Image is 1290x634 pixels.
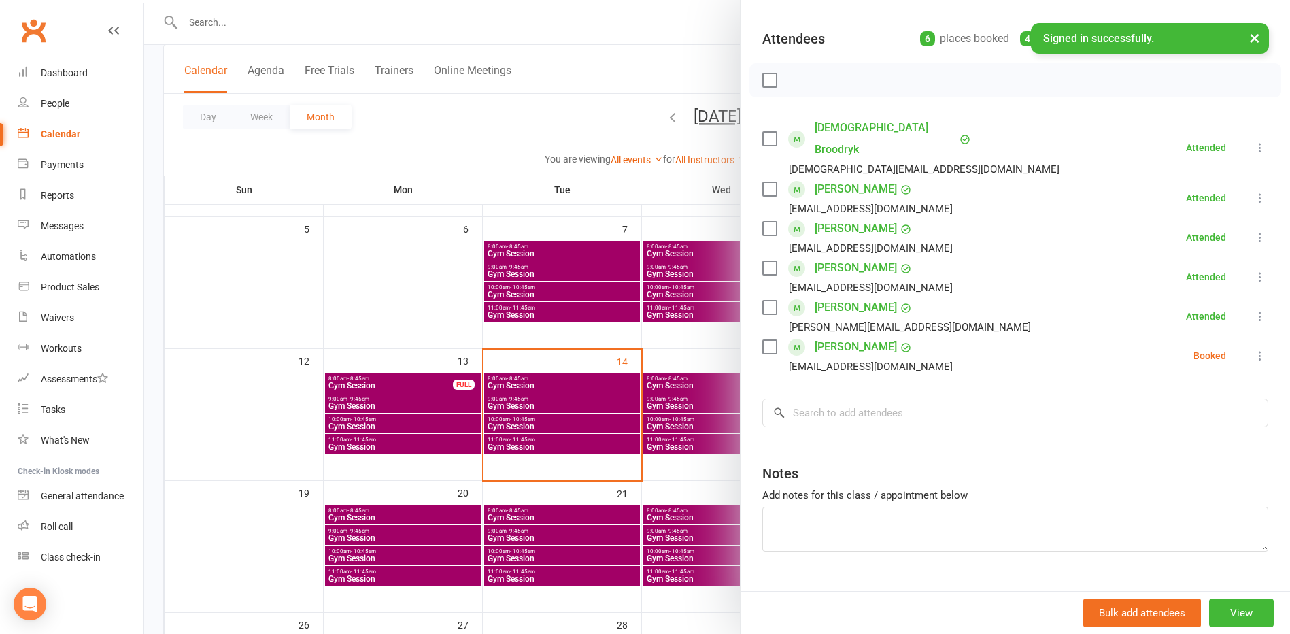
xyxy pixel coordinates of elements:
[41,312,74,323] div: Waivers
[41,521,73,532] div: Roll call
[18,333,143,364] a: Workouts
[18,58,143,88] a: Dashboard
[815,297,897,318] a: [PERSON_NAME]
[41,251,96,262] div: Automations
[41,490,124,501] div: General attendance
[1186,312,1226,321] div: Attended
[815,336,897,358] a: [PERSON_NAME]
[18,303,143,333] a: Waivers
[1193,351,1226,361] div: Booked
[41,552,101,563] div: Class check-in
[18,481,143,512] a: General attendance kiosk mode
[41,129,80,139] div: Calendar
[762,487,1268,503] div: Add notes for this class / appointment below
[41,67,88,78] div: Dashboard
[1186,193,1226,203] div: Attended
[41,190,74,201] div: Reports
[789,358,953,376] div: [EMAIL_ADDRESS][DOMAIN_NAME]
[41,343,82,354] div: Workouts
[41,435,90,446] div: What's New
[1186,272,1226,282] div: Attended
[18,542,143,573] a: Class kiosk mode
[789,318,1031,336] div: [PERSON_NAME][EMAIL_ADDRESS][DOMAIN_NAME]
[18,88,143,119] a: People
[815,257,897,279] a: [PERSON_NAME]
[1043,32,1154,45] span: Signed in successfully.
[789,279,953,297] div: [EMAIL_ADDRESS][DOMAIN_NAME]
[41,282,99,293] div: Product Sales
[41,220,84,231] div: Messages
[16,14,50,48] a: Clubworx
[18,512,143,542] a: Roll call
[18,395,143,425] a: Tasks
[18,180,143,211] a: Reports
[762,464,798,483] div: Notes
[18,425,143,456] a: What's New
[815,117,956,161] a: [DEMOGRAPHIC_DATA] Broodryk
[18,272,143,303] a: Product Sales
[1186,143,1226,152] div: Attended
[41,98,69,109] div: People
[18,119,143,150] a: Calendar
[815,218,897,239] a: [PERSON_NAME]
[18,211,143,241] a: Messages
[789,239,953,257] div: [EMAIL_ADDRESS][DOMAIN_NAME]
[18,364,143,395] a: Assessments
[41,404,65,415] div: Tasks
[1242,23,1267,52] button: ×
[18,150,143,180] a: Payments
[789,161,1059,178] div: [DEMOGRAPHIC_DATA][EMAIL_ADDRESS][DOMAIN_NAME]
[14,588,46,620] div: Open Intercom Messenger
[41,159,84,170] div: Payments
[762,399,1268,427] input: Search to add attendees
[789,200,953,218] div: [EMAIL_ADDRESS][DOMAIN_NAME]
[1209,599,1274,627] button: View
[815,178,897,200] a: [PERSON_NAME]
[1083,599,1201,627] button: Bulk add attendees
[41,373,108,384] div: Assessments
[1186,233,1226,242] div: Attended
[18,241,143,272] a: Automations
